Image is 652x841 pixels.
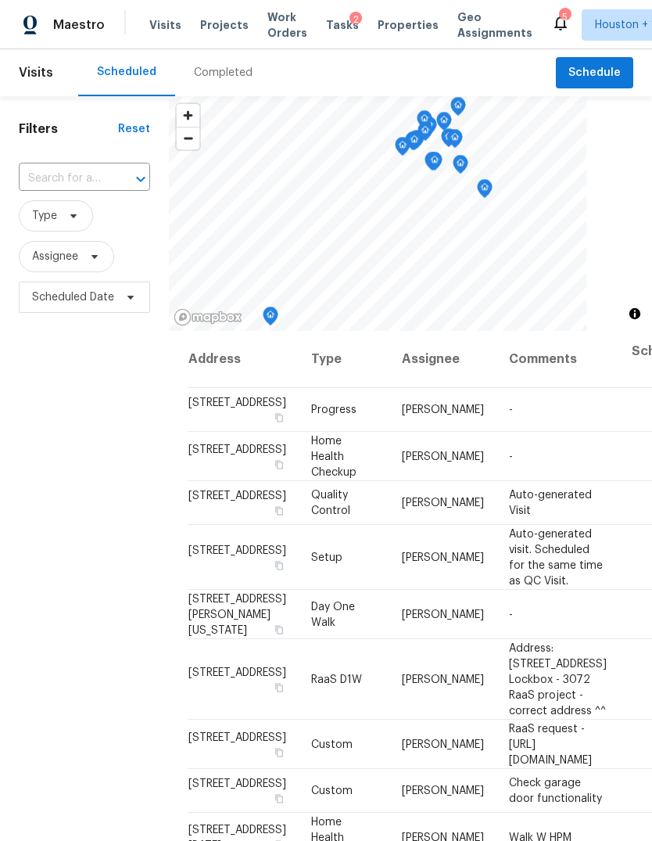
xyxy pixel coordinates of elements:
[19,121,118,137] h1: Filters
[402,451,484,462] span: [PERSON_NAME]
[559,9,570,25] div: 5
[177,127,199,149] button: Zoom out
[169,96,586,331] canvas: Map
[630,305,639,322] span: Toggle attribution
[402,404,484,415] span: [PERSON_NAME]
[299,331,389,388] th: Type
[556,57,633,89] button: Schedule
[568,63,621,83] span: Schedule
[188,544,286,555] span: [STREET_ADDRESS]
[402,674,484,685] span: [PERSON_NAME]
[405,131,421,156] div: Map marker
[389,331,496,388] th: Assignee
[188,331,299,388] th: Address
[97,64,156,80] div: Scheduled
[188,444,286,455] span: [STREET_ADDRESS]
[509,642,607,716] span: Address: [STREET_ADDRESS] Lockbox - 3072 RaaS project - correct address ^^
[311,785,353,796] span: Custom
[409,130,425,154] div: Map marker
[32,289,114,305] span: Scheduled Date
[188,593,286,635] span: [STREET_ADDRESS][PERSON_NAME][US_STATE]
[427,152,442,176] div: Map marker
[349,12,362,27] div: 2
[417,110,432,135] div: Map marker
[272,504,286,518] button: Copy Address
[417,122,433,146] div: Map marker
[311,739,353,749] span: Custom
[311,490,350,516] span: Quality Control
[272,558,286,572] button: Copy Address
[188,667,286,677] span: [STREET_ADDRESS]
[425,152,440,176] div: Map marker
[311,601,355,627] span: Day One Walk
[625,304,644,323] button: Toggle attribution
[19,167,106,191] input: Search for an address...
[194,65,253,81] div: Completed
[32,249,78,264] span: Assignee
[53,17,105,33] span: Maestro
[149,17,181,33] span: Visits
[402,739,484,749] span: [PERSON_NAME]
[509,528,603,586] span: Auto-generated visit. Scheduled for the same time as QC Visit.
[496,331,619,388] th: Comments
[272,680,286,694] button: Copy Address
[272,457,286,471] button: Copy Address
[477,179,493,203] div: Map marker
[450,97,466,121] div: Map marker
[509,778,602,804] span: Check garage door functionality
[311,404,356,415] span: Progress
[447,129,463,153] div: Map marker
[509,490,592,516] span: Auto-generated Visit
[509,609,513,620] span: -
[188,731,286,742] span: [STREET_ADDRESS]
[402,552,484,562] span: [PERSON_NAME]
[311,552,342,562] span: Setup
[118,121,150,137] div: Reset
[32,208,57,224] span: Type
[509,723,592,765] span: RaaS request - [URL][DOMAIN_NAME]
[130,168,152,190] button: Open
[402,785,484,796] span: [PERSON_NAME]
[457,9,532,41] span: Geo Assignments
[188,778,286,789] span: [STREET_ADDRESS]
[407,131,422,156] div: Map marker
[272,745,286,759] button: Copy Address
[177,104,199,127] button: Zoom in
[436,112,452,136] div: Map marker
[378,17,439,33] span: Properties
[19,56,53,90] span: Visits
[188,397,286,408] span: [STREET_ADDRESS]
[453,155,468,179] div: Map marker
[311,674,362,685] span: RaaS D1W
[441,128,457,153] div: Map marker
[509,404,513,415] span: -
[272,411,286,425] button: Copy Address
[174,308,242,326] a: Mapbox homepage
[402,498,484,509] span: [PERSON_NAME]
[267,9,307,41] span: Work Orders
[402,609,484,620] span: [PERSON_NAME]
[263,307,278,331] div: Map marker
[311,435,356,477] span: Home Health Checkup
[509,451,513,462] span: -
[200,17,249,33] span: Projects
[188,491,286,501] span: [STREET_ADDRESS]
[395,137,410,161] div: Map marker
[326,20,359,31] span: Tasks
[272,622,286,636] button: Copy Address
[272,792,286,806] button: Copy Address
